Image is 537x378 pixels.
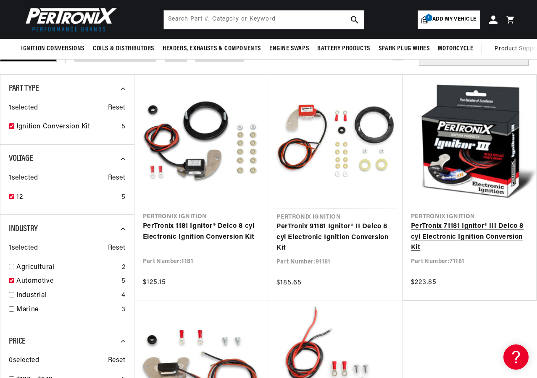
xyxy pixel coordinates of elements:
a: PerTronix 1181 Ignitor® Delco 8 cyl Electronic Ignition Conversion Kit [143,221,260,242]
span: 1 selected [9,173,38,184]
span: 1 selected [9,243,38,254]
div: 5 [121,192,126,203]
span: Reset [108,355,126,366]
summary: Coils & Distributors [89,39,158,59]
span: Price [9,337,26,346]
img: Pertronix [21,5,118,34]
span: 0 selected [9,355,39,366]
summary: Motorcycle [434,39,477,59]
div: 5 [121,276,126,287]
a: Agricultural [16,262,118,273]
summary: Engine Swaps [265,39,313,59]
input: Search Part #, Category or Keyword [164,10,364,29]
div: 2 [122,262,126,273]
div: 3 [121,305,126,315]
a: 1Add my vehicle [418,10,480,29]
div: 4 [121,290,126,301]
span: Reset [108,103,126,114]
a: Automotive [16,276,118,287]
span: Industry [9,225,38,233]
span: Reset [108,173,126,184]
summary: Ignition Conversions [21,39,89,59]
span: Add my vehicle [432,16,476,23]
a: PerTronix 91181 Ignitor® II Delco 8 cyl Electronic Ignition Conversion Kit [276,222,394,254]
a: 12 [16,192,118,203]
span: Spark Plug Wires [379,44,430,53]
div: 5 [121,122,126,133]
a: PerTronix 71181 Ignitor® III Delco 8 cyl Electronic Ignition Conversion Kit [411,221,528,253]
span: Headers, Exhausts & Components [163,44,261,53]
span: 1 [425,14,432,21]
span: Coils & Distributors [93,44,154,53]
span: 1 selected [9,103,38,114]
span: Reset [108,243,126,254]
span: Motorcycle [438,44,473,53]
a: Ignition Conversion Kit [16,122,118,133]
a: Marine [16,305,118,315]
span: Voltage [9,154,33,163]
span: Battery Products [317,44,370,53]
summary: Headers, Exhausts & Components [158,39,265,59]
summary: Battery Products [313,39,374,59]
span: Ignition Conversions [21,44,84,53]
span: Part Type [9,84,39,93]
span: Engine Swaps [269,44,309,53]
button: search button [345,10,364,29]
a: Industrial [16,290,118,301]
summary: Spark Plug Wires [374,39,434,59]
